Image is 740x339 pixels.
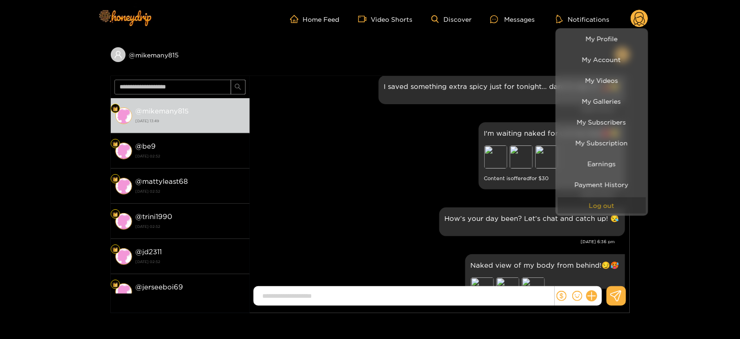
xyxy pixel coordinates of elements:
[558,31,646,47] a: My Profile
[558,156,646,172] a: Earnings
[558,176,646,193] a: Payment History
[558,197,646,213] button: Log out
[558,51,646,68] a: My Account
[558,93,646,109] a: My Galleries
[558,135,646,151] a: My Subscription
[558,72,646,88] a: My Videos
[558,114,646,130] a: My Subscribers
